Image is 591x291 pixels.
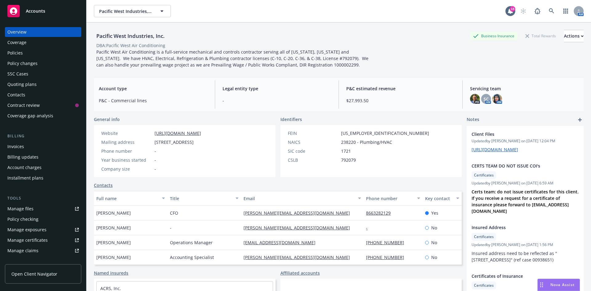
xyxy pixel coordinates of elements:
span: P&C - Commercial lines [99,97,207,104]
span: Accounts [26,9,45,14]
a: Policy checking [5,214,81,224]
span: CFO [170,210,178,216]
div: Coverage [7,38,26,47]
a: [PERSON_NAME][EMAIL_ADDRESS][DOMAIN_NAME] [243,225,355,231]
span: No [431,254,437,261]
div: Total Rewards [522,32,559,40]
div: Quoting plans [7,79,37,89]
span: General info [94,116,120,123]
button: Phone number [364,191,422,206]
span: Legal entity type [223,85,331,92]
span: Updated by [PERSON_NAME] on [DATE] 12:04 PM [472,138,579,144]
span: 238220 - Plumbing/HVAC [341,139,392,145]
a: Overview [5,27,81,37]
div: Manage claims [7,246,38,256]
div: Key contact [425,195,452,202]
span: [PERSON_NAME] [96,210,131,216]
div: Mailing address [101,139,152,145]
span: P&C estimated revenue [346,85,455,92]
div: Title [170,195,232,202]
span: Account type [99,85,207,92]
a: Policy changes [5,59,81,68]
span: [STREET_ADDRESS] [155,139,194,145]
div: Phone number [101,148,152,154]
span: - [223,97,331,104]
a: Switch app [560,5,572,17]
a: [URL][DOMAIN_NAME] [155,130,201,136]
a: Manage certificates [5,235,81,245]
img: photo [492,94,502,104]
div: Overview [7,27,26,37]
a: Manage files [5,204,81,214]
span: [US_EMPLOYER_IDENTIFICATION_NUMBER] [341,130,429,136]
a: Manage exposures [5,225,81,235]
div: Policy checking [7,214,38,224]
a: Coverage [5,38,81,47]
div: NAICS [288,139,339,145]
div: Year business started [101,157,152,163]
a: Invoices [5,142,81,152]
div: Contract review [7,100,40,110]
span: [PERSON_NAME] [96,239,131,246]
a: Contacts [94,182,113,188]
a: Installment plans [5,173,81,183]
span: - [170,224,171,231]
span: Notes [467,116,479,123]
span: 792079 [341,157,356,163]
div: Coverage gap analysis [7,111,53,121]
div: 18 [510,6,515,12]
span: Accounting Specialist [170,254,214,261]
span: $27,993.50 [346,97,455,104]
span: - [155,166,156,172]
span: Identifiers [280,116,302,123]
a: Accounts [5,2,81,20]
div: Actions [564,30,584,42]
a: Coverage gap analysis [5,111,81,121]
span: Pacific West Industries, Inc. [99,8,152,14]
a: SSC Cases [5,69,81,79]
a: add [576,116,584,123]
div: Policies [7,48,23,58]
a: Contract review [5,100,81,110]
div: Business Insurance [470,32,517,40]
a: [PERSON_NAME][EMAIL_ADDRESS][DOMAIN_NAME] [243,210,355,216]
span: Certificates [474,172,494,178]
div: Drag to move [538,279,545,291]
button: Key contact [423,191,462,206]
div: Manage files [7,204,34,214]
span: Nova Assist [550,282,575,287]
div: Client FilesUpdatedby [PERSON_NAME] on [DATE] 12:04 PM[URL][DOMAIN_NAME] [467,126,584,158]
span: Servicing team [470,85,579,92]
a: [PHONE_NUMBER] [366,254,409,260]
span: [PERSON_NAME] [96,224,131,231]
div: Company size [101,166,152,172]
a: Manage claims [5,246,81,256]
span: Certificates [474,283,494,288]
div: FEIN [288,130,339,136]
span: Yes [431,210,438,216]
span: - [155,157,156,163]
button: Title [167,191,241,206]
a: [EMAIL_ADDRESS][DOMAIN_NAME] [243,240,320,245]
div: Invoices [7,142,24,152]
a: Start snowing [517,5,529,17]
span: Pacific West Air Conditioning is a full-service mechanical and controls contractor serving all of... [96,49,370,68]
a: Named insureds [94,270,128,276]
span: Updated by [PERSON_NAME] on [DATE] 6:59 AM [472,180,579,186]
span: No [431,224,437,231]
div: DBA: Pacific West Air Conditioning [96,42,165,49]
a: Account charges [5,163,81,172]
a: Search [545,5,558,17]
a: Contacts [5,90,81,100]
div: Pacific West Industries, Inc. [94,32,167,40]
a: Report a Bug [531,5,544,17]
span: Certificates of Insurance [472,273,563,279]
button: Nova Assist [537,279,580,291]
a: [PHONE_NUMBER] [366,240,409,245]
div: SIC code [288,148,339,154]
div: Manage exposures [7,225,46,235]
div: Website [101,130,152,136]
a: [PERSON_NAME][EMAIL_ADDRESS][DOMAIN_NAME] [243,254,355,260]
div: SSC Cases [7,69,28,79]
